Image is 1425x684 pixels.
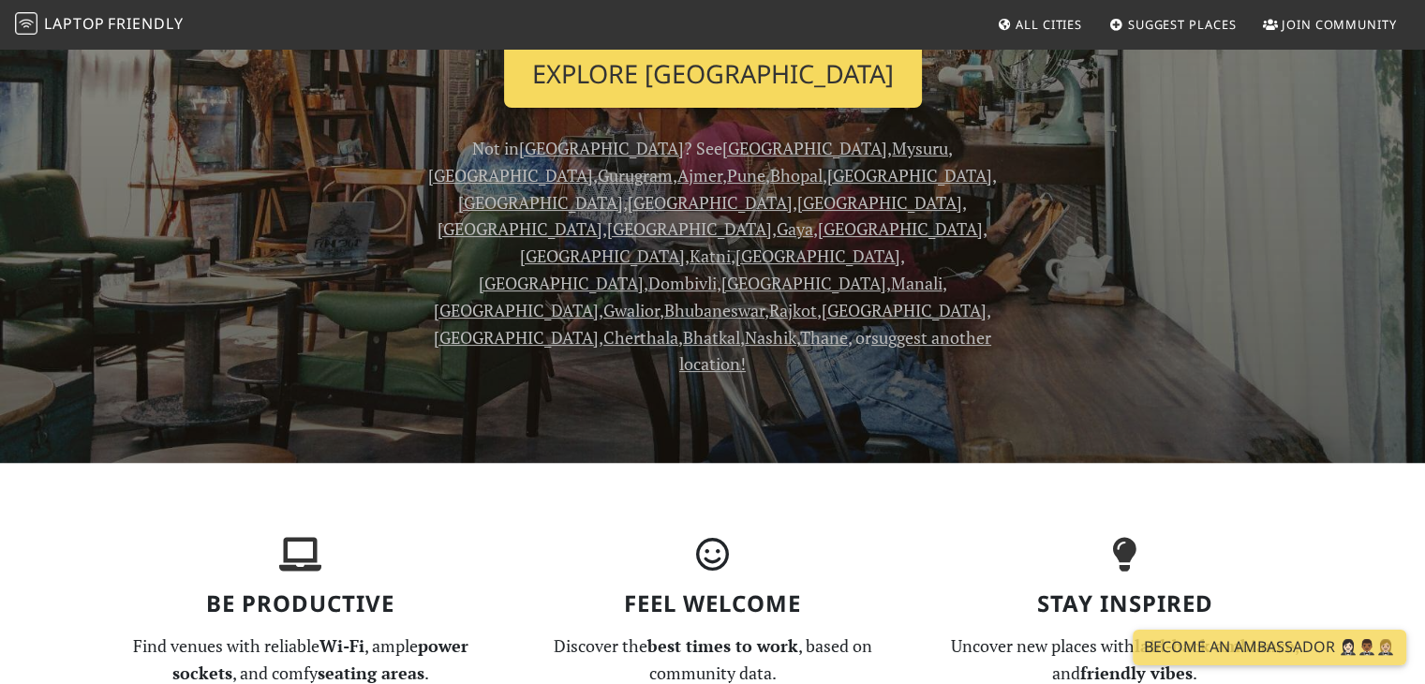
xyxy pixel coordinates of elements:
strong: Wi-Fi [319,634,364,657]
a: Dombivli [648,272,717,294]
a: Become an Ambassador 🤵🏻‍♀️🤵🏾‍♂️🤵🏼‍♀️ [1133,630,1406,665]
span: Friendly [108,13,183,34]
a: Manali [891,272,943,294]
a: Join Community [1255,7,1404,41]
a: Cherthala [603,326,678,349]
a: Katni [690,245,731,267]
a: Gaya [777,217,813,240]
a: Rajkot [769,299,817,321]
a: Suggest Places [1102,7,1244,41]
a: [GEOGRAPHIC_DATA] [519,137,684,159]
strong: friendly vibes [1080,662,1193,684]
a: Bhopal [770,164,823,186]
a: Explore [GEOGRAPHIC_DATA] [504,39,922,109]
a: [GEOGRAPHIC_DATA] [721,272,886,294]
a: [GEOGRAPHIC_DATA] [434,299,599,321]
a: Thane [800,326,848,349]
a: [GEOGRAPHIC_DATA] [434,326,599,349]
a: Mysuru [892,137,948,159]
a: LaptopFriendly LaptopFriendly [15,8,184,41]
a: [GEOGRAPHIC_DATA] [428,164,593,186]
a: Pune [727,164,765,186]
a: [GEOGRAPHIC_DATA] [628,191,793,214]
a: Gwalior [603,299,660,321]
a: [GEOGRAPHIC_DATA] [458,191,623,214]
h3: Feel Welcome [518,590,908,617]
a: All Cities [989,7,1090,41]
strong: seating areas [318,662,424,684]
img: LaptopFriendly [15,12,37,35]
span: Suggest Places [1128,16,1237,33]
a: [GEOGRAPHIC_DATA] [822,299,987,321]
span: Laptop [44,13,105,34]
span: Not in ? See , , , , , , , , , , , , , , , , , , , , , , , , , , , , , , , , or [428,137,997,375]
a: [GEOGRAPHIC_DATA] [722,137,887,159]
a: Bhatkal [683,326,740,349]
a: [GEOGRAPHIC_DATA] [607,217,772,240]
span: Join Community [1282,16,1397,33]
a: [GEOGRAPHIC_DATA] [438,217,602,240]
a: [GEOGRAPHIC_DATA] [797,191,962,214]
a: [GEOGRAPHIC_DATA] [818,217,983,240]
h3: Stay Inspired [930,590,1320,617]
a: Bhubaneswar [664,299,764,321]
strong: best times to work [647,634,798,657]
a: [GEOGRAPHIC_DATA] [827,164,992,186]
a: [GEOGRAPHIC_DATA] [735,245,900,267]
a: Gurugram [598,164,673,186]
a: [GEOGRAPHIC_DATA] [520,245,685,267]
a: [GEOGRAPHIC_DATA] [479,272,644,294]
span: All Cities [1016,16,1082,33]
h3: Be Productive [106,590,496,617]
a: Nashik [745,326,796,349]
a: Ajmer [677,164,722,186]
